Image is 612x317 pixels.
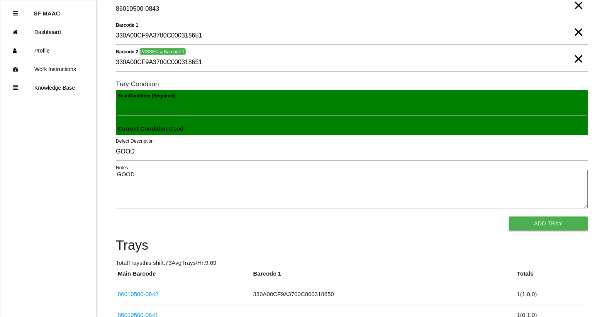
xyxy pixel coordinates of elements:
[251,284,515,305] td: 330A00CF9A3700C000318650
[515,269,588,284] th: Totals
[116,164,128,171] label: Notes
[116,49,138,54] b: Barcode 2
[118,93,175,99] b: Scan Condition (Required)
[118,291,158,297] a: 86010500-0842
[509,216,588,230] button: Add Tray
[116,22,138,27] b: Barcode 1
[139,48,185,55] span: PASSED = Barcode 1
[34,4,60,17] p: SF MAAC
[118,125,167,132] b: Current Condition
[116,238,588,253] h4: Trays
[116,259,588,268] p: Total Trays this shift: 73 Avg Trays /Hr: 9.69
[13,4,18,23] div: Close
[0,78,96,97] a: Knowledge Base
[118,125,183,132] span: : Good
[116,269,251,284] th: Main Barcode
[515,284,588,305] td: 1 ( 1 , 0 , 0 )
[251,269,515,284] th: Barcode 1
[0,41,96,60] a: Profile
[0,60,96,78] a: Work Instructions
[573,17,583,32] span: Clear Input
[116,80,588,88] h6: Tray Condition
[0,23,96,41] a: Dashboard
[573,43,583,59] span: Clear Input
[116,0,588,18] input: Required
[116,138,154,145] label: Defect Description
